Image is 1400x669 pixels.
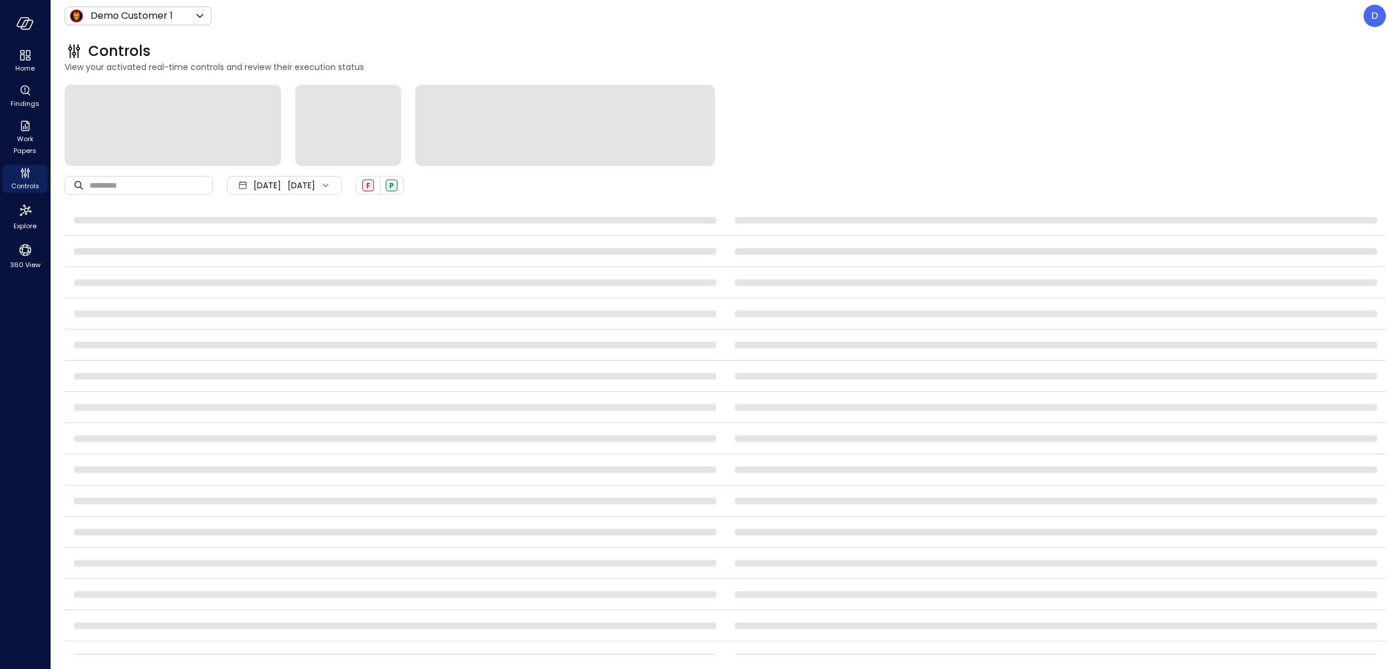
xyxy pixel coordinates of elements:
[2,200,48,233] div: Explore
[2,240,48,272] div: 360 View
[1371,9,1378,23] p: D
[1364,5,1386,27] div: Dudu
[88,42,151,61] span: Controls
[253,179,281,192] span: [DATE]
[2,165,48,193] div: Controls
[2,82,48,111] div: Findings
[91,9,173,23] p: Demo Customer 1
[389,181,394,191] span: P
[10,259,41,271] span: 360 View
[14,220,36,232] span: Explore
[2,47,48,75] div: Home
[366,181,370,191] span: F
[7,133,43,157] span: Work Papers
[15,62,35,74] span: Home
[2,118,48,158] div: Work Papers
[65,61,1386,74] span: View your activated real-time controls and review their execution status
[386,179,397,191] div: Passed
[362,179,374,191] div: Failed
[11,98,39,109] span: Findings
[69,9,83,23] img: Icon
[11,180,39,192] span: Controls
